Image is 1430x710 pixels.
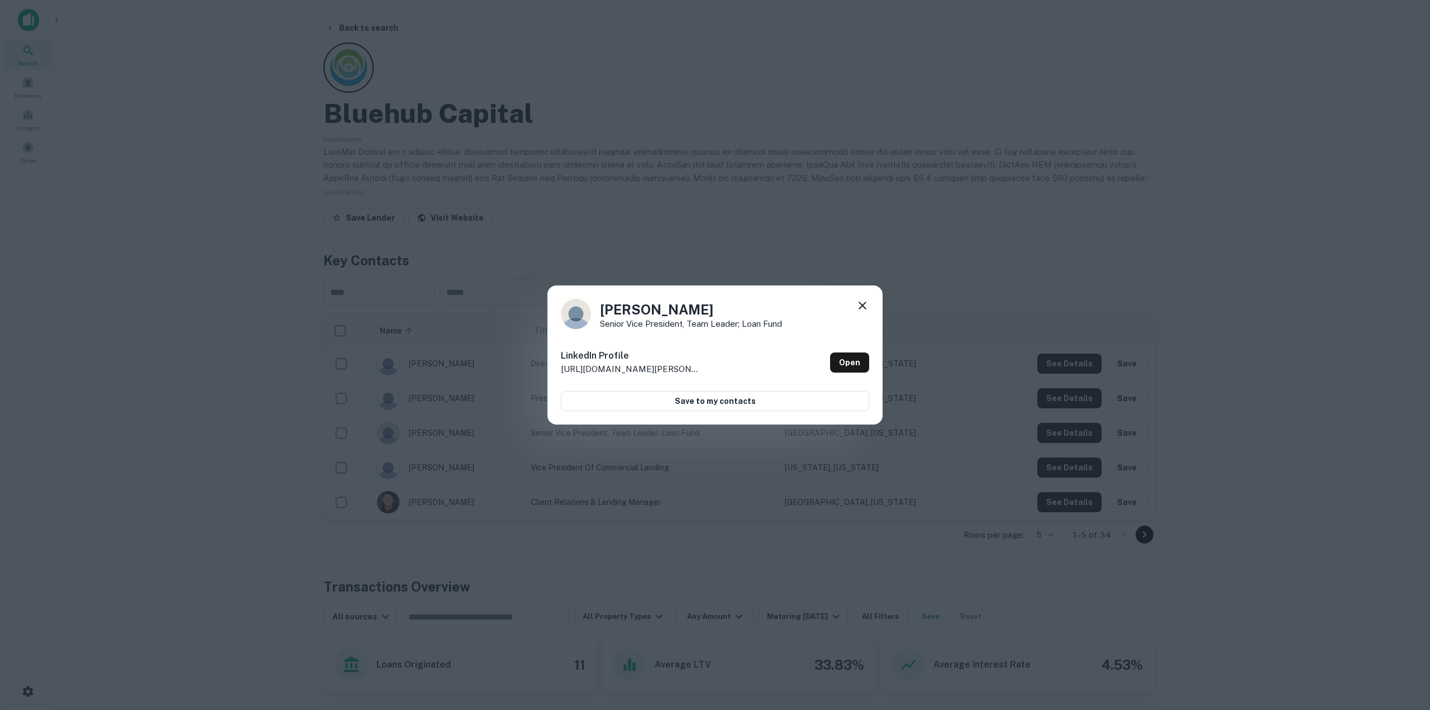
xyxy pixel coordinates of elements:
[561,363,700,376] p: [URL][DOMAIN_NAME][PERSON_NAME]
[830,352,869,373] a: Open
[1374,621,1430,674] iframe: Chat Widget
[561,391,869,411] button: Save to my contacts
[561,299,591,329] img: 244xhbkr7g40x6bsu4gi6q4ry
[561,349,700,363] h6: LinkedIn Profile
[600,320,782,328] p: Senior Vice President, Team Leader; Loan Fund
[600,299,782,320] h4: [PERSON_NAME]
